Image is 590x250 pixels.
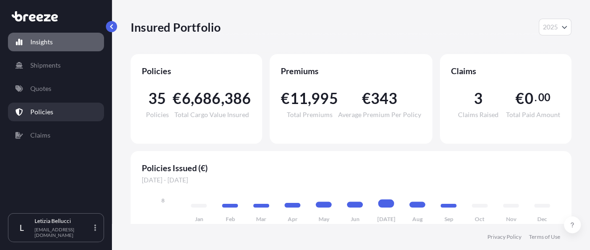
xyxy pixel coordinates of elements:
span: 00 [538,94,550,101]
a: Policies [8,103,104,121]
span: 686 [194,91,221,106]
span: , [191,91,194,106]
tspan: [DATE] [377,215,395,222]
a: Insights [8,33,104,51]
span: 343 [371,91,398,106]
span: Total Premiums [287,111,333,118]
span: € [281,91,290,106]
p: Insights [30,37,53,47]
a: Claims [8,126,104,145]
p: Letizia Bellucci [35,217,92,225]
tspan: Sep [444,215,453,222]
span: 3 [474,91,483,106]
span: , [221,91,224,106]
span: Total Paid Amount [506,111,560,118]
p: [EMAIL_ADDRESS][DOMAIN_NAME] [35,227,92,238]
span: 6 [181,91,190,106]
p: Policies [30,107,53,117]
span: 0 [524,91,533,106]
span: , [308,91,311,106]
tspan: Oct [475,215,485,222]
span: 995 [311,91,338,106]
tspan: May [319,215,330,222]
p: Quotes [30,84,51,93]
tspan: Jun [351,215,360,222]
span: Claims [451,65,560,76]
span: . [534,94,537,101]
a: Shipments [8,56,104,75]
span: € [361,91,370,106]
span: 2025 [543,22,558,32]
span: Premiums [281,65,421,76]
a: Terms of Use [529,233,560,241]
span: Total Cargo Value Insured [174,111,249,118]
span: € [173,91,181,106]
span: € [515,91,524,106]
tspan: Aug [412,215,423,222]
tspan: Nov [506,215,517,222]
span: 11 [290,91,308,106]
span: Average Premium Per Policy [338,111,421,118]
p: Claims [30,131,50,140]
tspan: Apr [288,215,298,222]
span: Policies Issued (€) [142,162,560,174]
span: Policies [146,111,169,118]
p: Insured Portfolio [131,20,221,35]
a: Privacy Policy [487,233,521,241]
tspan: Jan [194,215,203,222]
span: Claims Raised [458,111,499,118]
span: 35 [148,91,166,106]
tspan: Feb [225,215,235,222]
span: [DATE] - [DATE] [142,175,560,185]
button: Year Selector [539,19,571,35]
tspan: Mar [256,215,266,222]
tspan: 8 [161,197,165,204]
tspan: Dec [537,215,547,222]
span: L [20,223,24,232]
a: Quotes [8,79,104,98]
p: Shipments [30,61,61,70]
span: Policies [142,65,251,76]
span: 386 [224,91,251,106]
